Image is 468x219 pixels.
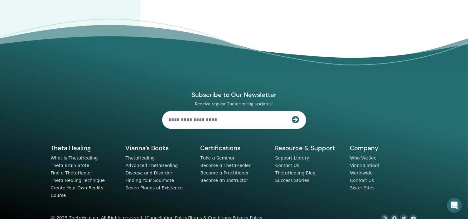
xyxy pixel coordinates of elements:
a: Seven Planes of Existence [126,185,183,190]
a: Disease and Disorder [126,170,172,175]
h5: Vianna’s Books [126,144,193,152]
a: Contact Us [350,178,374,183]
a: Become an Instructor [200,178,248,183]
a: Vianna Stibal [350,163,379,168]
a: Who We Are [350,155,377,160]
a: Finding Your Soulmate [126,178,174,183]
a: Success Stories [275,178,309,183]
a: Create Your Own Reality Course [51,185,104,198]
a: Worldwide [350,170,373,175]
a: Advanced ThetaHealing [126,163,178,168]
h5: Theta Healing [51,144,118,152]
a: ThetaHealing Blog [275,170,316,175]
a: ThetaHealing [126,155,155,160]
a: What is ThetaHealing [51,155,98,160]
h4: Subscribe to Our Newsletter [162,91,306,99]
a: Become a Practitioner [200,170,249,175]
a: Find a ThetaHealer [51,170,92,175]
h5: Resource & Support [275,144,343,152]
a: Sister Sites [350,185,375,190]
a: Theta Brain State [51,163,89,168]
a: Support Library [275,155,309,160]
a: Contact Us [275,163,299,168]
a: Take a Seminar [200,155,235,160]
a: Theta Healing Technique [51,178,105,183]
p: Receive regular ThetaHealing updates! [162,101,306,107]
div: Open Intercom Messenger [447,198,462,213]
h5: Company [350,144,417,152]
a: Become a ThetaHealer [200,163,251,168]
h5: Certifications [200,144,268,152]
